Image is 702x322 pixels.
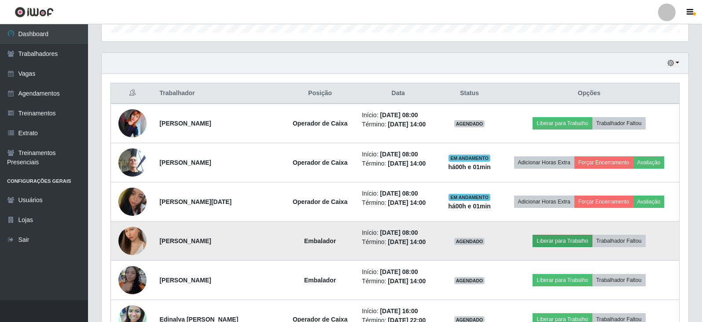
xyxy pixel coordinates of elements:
time: [DATE] 08:00 [380,111,418,118]
li: Início: [362,189,434,198]
time: [DATE] 16:00 [380,307,418,315]
strong: Operador de Caixa [293,159,348,166]
span: AGENDADO [454,238,485,245]
button: Forçar Encerramento [574,156,633,169]
strong: [PERSON_NAME] [159,120,211,127]
button: Trabalhador Faltou [592,117,646,130]
li: Término: [362,277,434,286]
th: Data [357,83,440,104]
time: [DATE] 08:00 [380,268,418,275]
time: [DATE] 14:00 [388,160,426,167]
button: Forçar Encerramento [574,196,633,208]
strong: há 00 h e 01 min [448,203,491,210]
li: Término: [362,159,434,168]
time: [DATE] 14:00 [388,278,426,285]
li: Início: [362,228,434,237]
button: Liberar para Trabalho [533,117,592,130]
strong: Embalador [304,277,336,284]
li: Término: [362,198,434,207]
button: Trabalhador Faltou [592,274,646,286]
img: 1737905263534.jpeg [118,183,147,220]
img: CoreUI Logo [15,7,54,18]
img: 1651545393284.jpeg [118,109,147,137]
time: [DATE] 14:00 [388,199,426,206]
li: Início: [362,267,434,277]
time: [DATE] 14:00 [388,121,426,128]
button: Avaliação [633,156,665,169]
span: EM ANDAMENTO [448,155,490,162]
button: Adicionar Horas Extra [514,196,574,208]
time: [DATE] 08:00 [380,190,418,197]
span: AGENDADO [454,120,485,127]
img: 1736288178344.jpeg [118,144,147,181]
li: Início: [362,111,434,120]
button: Avaliação [633,196,665,208]
img: 1726843686104.jpeg [118,216,147,266]
strong: [PERSON_NAME] [159,159,211,166]
strong: há 00 h e 01 min [448,163,491,170]
li: Término: [362,120,434,129]
span: EM ANDAMENTO [448,194,490,201]
time: [DATE] 08:00 [380,229,418,236]
strong: [PERSON_NAME] [159,277,211,284]
time: [DATE] 14:00 [388,238,426,245]
li: Início: [362,307,434,316]
li: Término: [362,237,434,247]
button: Trabalhador Faltou [592,235,646,247]
strong: [PERSON_NAME][DATE] [159,198,232,205]
strong: Operador de Caixa [293,120,348,127]
th: Posição [283,83,357,104]
button: Liberar para Trabalho [533,235,592,247]
li: Início: [362,150,434,159]
button: Liberar para Trabalho [533,274,592,286]
button: Adicionar Horas Extra [514,156,574,169]
strong: Operador de Caixa [293,198,348,205]
strong: Embalador [304,237,336,244]
img: 1747071606783.jpeg [118,262,147,299]
th: Opções [499,83,679,104]
span: AGENDADO [454,277,485,284]
strong: [PERSON_NAME] [159,237,211,244]
th: Status [440,83,499,104]
time: [DATE] 08:00 [380,151,418,158]
th: Trabalhador [154,83,283,104]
